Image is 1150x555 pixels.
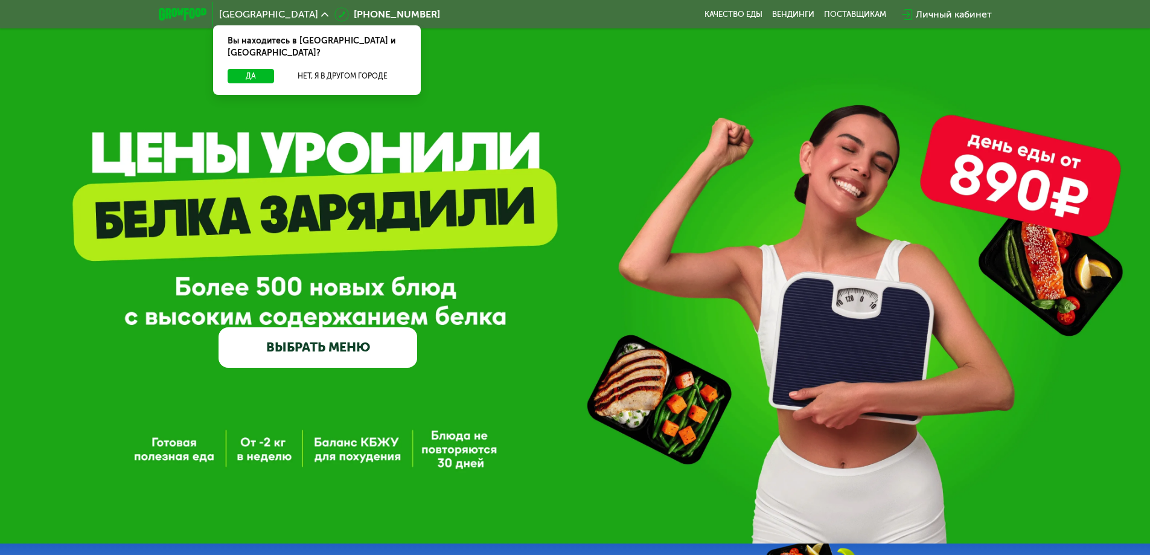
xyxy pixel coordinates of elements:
a: Качество еды [704,10,762,19]
a: Вендинги [772,10,814,19]
button: Да [228,69,274,83]
div: Личный кабинет [916,7,992,22]
a: ВЫБРАТЬ МЕНЮ [219,327,417,367]
div: поставщикам [824,10,886,19]
button: Нет, я в другом городе [279,69,406,83]
div: Вы находитесь в [GEOGRAPHIC_DATA] и [GEOGRAPHIC_DATA]? [213,25,421,69]
a: [PHONE_NUMBER] [334,7,440,22]
span: [GEOGRAPHIC_DATA] [219,10,318,19]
